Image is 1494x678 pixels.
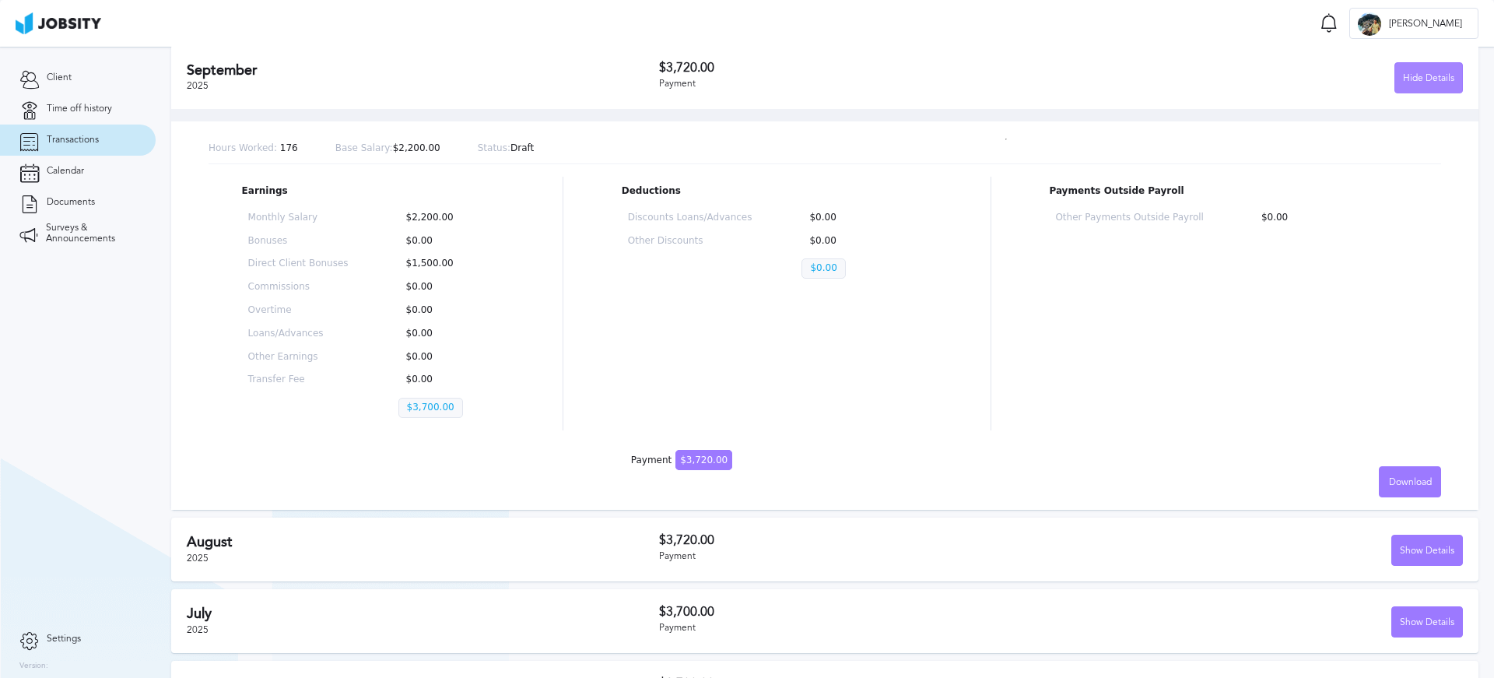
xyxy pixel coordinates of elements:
p: Loans/Advances [248,328,349,339]
span: $3,720.00 [675,450,732,470]
span: Calendar [47,166,84,177]
span: 2025 [187,80,209,91]
p: 176 [209,143,298,154]
p: $0.00 [398,236,499,247]
span: Settings [47,634,81,645]
div: Show Details [1392,607,1462,638]
span: Documents [47,197,95,208]
p: $0.00 [801,258,845,279]
div: Payment [659,623,1061,634]
p: $0.00 [1254,213,1401,223]
p: $3,700.00 [398,398,463,418]
p: $1,500.00 [398,258,499,269]
p: Other Payments Outside Payroll [1055,213,1203,223]
span: Download [1389,477,1432,488]
span: Transactions [47,135,99,146]
p: $0.00 [398,305,499,316]
div: Hide Details [1395,63,1462,94]
span: 2025 [187,553,209,564]
span: Base Salary: [335,142,393,153]
div: Payment [631,455,732,466]
h3: $3,700.00 [659,605,1061,619]
p: $0.00 [398,374,499,385]
p: Deductions [622,186,932,197]
p: Transfer Fee [248,374,349,385]
p: $0.00 [801,236,926,247]
span: Hours Worked: [209,142,277,153]
p: Draft [478,143,535,154]
p: $0.00 [398,282,499,293]
h2: September [187,62,659,79]
div: Show Details [1392,536,1462,567]
p: Overtime [248,305,349,316]
p: $2,200.00 [398,213,499,223]
h2: August [187,534,659,550]
p: Bonuses [248,236,349,247]
p: Commissions [248,282,349,293]
span: Surveys & Announcements [46,223,136,244]
span: [PERSON_NAME] [1381,19,1470,30]
button: Hide Details [1394,62,1463,93]
p: Direct Client Bonuses [248,258,349,269]
img: ab4bad089aa723f57921c736e9817d99.png [16,12,101,34]
div: Payment [659,551,1061,562]
h3: $3,720.00 [659,533,1061,547]
span: Client [47,72,72,83]
p: $0.00 [398,328,499,339]
div: J [1358,12,1381,36]
button: Download [1379,466,1441,497]
label: Version: [19,662,48,671]
p: Payments Outside Payroll [1049,186,1408,197]
span: 2025 [187,624,209,635]
p: $0.00 [801,213,926,223]
p: $2,200.00 [335,143,440,154]
span: Time off history [47,104,112,114]
button: Show Details [1391,606,1463,638]
p: Monthly Salary [248,213,349,223]
p: Other Discounts [628,236,752,247]
span: Status: [478,142,510,153]
p: Earnings [242,186,505,197]
div: Payment [659,79,1061,90]
h3: $3,720.00 [659,61,1061,75]
p: $0.00 [398,352,499,363]
p: Discounts Loans/Advances [628,213,752,223]
p: Other Earnings [248,352,349,363]
button: Show Details [1391,535,1463,566]
h2: July [187,606,659,622]
button: J[PERSON_NAME] [1349,8,1478,39]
